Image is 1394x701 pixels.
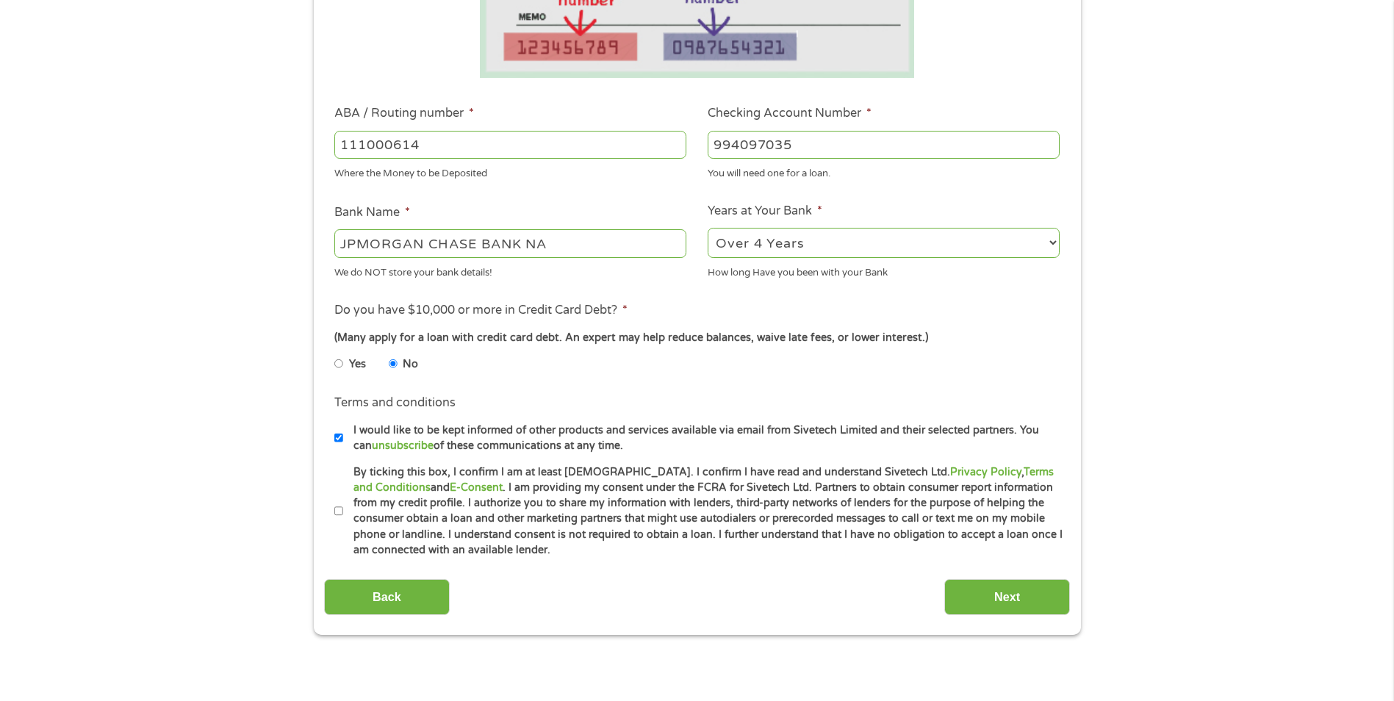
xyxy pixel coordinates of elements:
input: Next [944,579,1070,615]
label: Checking Account Number [708,106,872,121]
input: Back [324,579,450,615]
a: E-Consent [450,481,503,494]
label: No [403,356,418,373]
input: 345634636 [708,131,1060,159]
label: Years at Your Bank [708,204,822,219]
input: 263177916 [334,131,686,159]
div: Where the Money to be Deposited [334,162,686,181]
label: By ticking this box, I confirm I am at least [DEMOGRAPHIC_DATA]. I confirm I have read and unders... [343,464,1064,558]
a: Terms and Conditions [353,466,1054,494]
div: We do NOT store your bank details! [334,260,686,280]
a: unsubscribe [372,439,434,452]
label: Yes [349,356,366,373]
label: ABA / Routing number [334,106,474,121]
div: You will need one for a loan. [708,162,1060,181]
div: How long Have you been with your Bank [708,260,1060,280]
label: Do you have $10,000 or more in Credit Card Debt? [334,303,628,318]
label: I would like to be kept informed of other products and services available via email from Sivetech... [343,423,1064,454]
label: Bank Name [334,205,410,220]
label: Terms and conditions [334,395,456,411]
a: Privacy Policy [950,466,1021,478]
div: (Many apply for a loan with credit card debt. An expert may help reduce balances, waive late fees... [334,330,1059,346]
